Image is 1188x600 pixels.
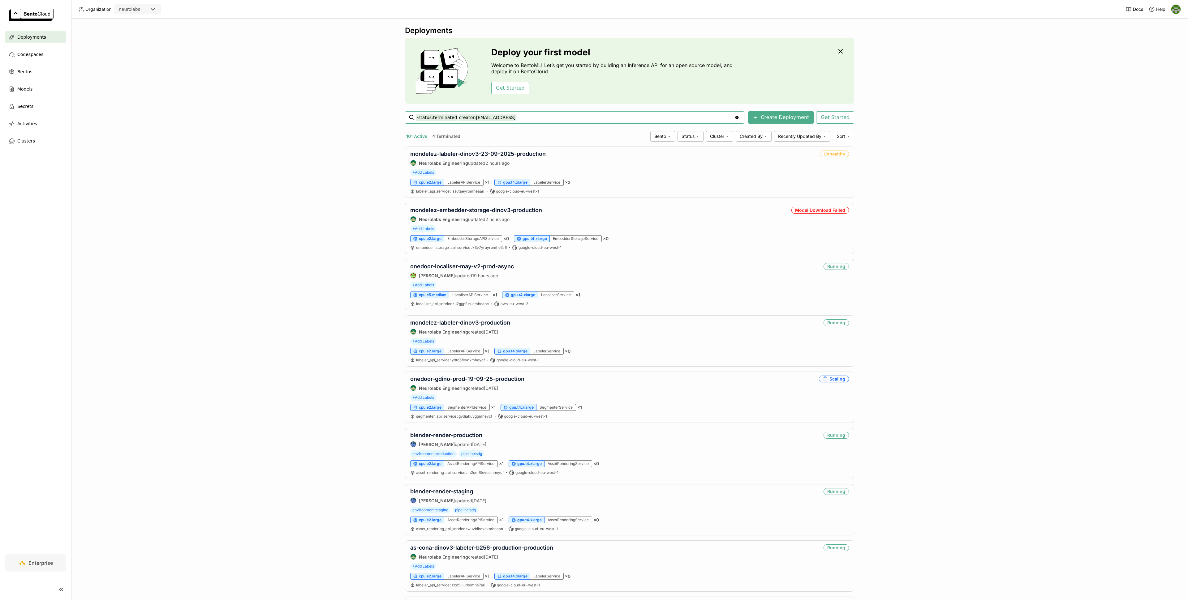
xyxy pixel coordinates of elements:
div: Running [824,319,849,326]
div: updated [410,441,486,447]
span: embedder_storage_api_service k3v7yruyromhe7a6 [416,245,507,250]
span: gpu.t4.xlarge [517,461,542,466]
a: Models [5,83,66,95]
div: AssetRenderingService [544,517,592,523]
div: updated [410,497,486,504]
a: labeler_api_service:zzd5ulutbomhe7a6 [416,583,485,588]
span: gpu.t4.xlarge [517,517,542,522]
span: Cluster [710,134,724,139]
div: Cluster [706,131,733,142]
a: blender-render-staging [410,488,473,495]
div: Running [824,432,849,439]
span: 2 hours ago [485,217,510,222]
h3: Deploy your first model [491,47,736,57]
div: AssetRenderingService [544,460,592,467]
span: cpu.e2.large [419,517,441,522]
div: Help [1149,6,1165,12]
span: cpu.e2.large [419,349,441,354]
span: × 2 [565,180,570,185]
span: : [466,526,467,531]
a: Activities [5,117,66,130]
div: Recently Updated By [774,131,830,142]
span: Status [682,134,695,139]
strong: [PERSON_NAME] [419,273,455,278]
span: [DATE] [484,385,498,391]
div: Scaling [819,376,849,382]
div: Model Download Failed [791,207,849,214]
div: Running [824,263,849,270]
span: Enterprise [28,560,53,566]
a: mondelez-labeler-dinov3-production [410,319,510,326]
span: × 0 [593,517,599,523]
strong: Neurolabs Engineering [419,329,468,334]
span: Organization [85,6,111,12]
div: LocaliserService [538,291,574,298]
div: Bento [650,131,675,142]
span: +Add Labels [410,563,436,570]
i: loading [822,376,828,382]
img: logo [9,9,54,21]
div: updated [410,272,514,279]
svg: Clear value [734,115,739,120]
img: Paul Pop [411,498,416,503]
span: × 0 [565,573,570,579]
a: localiser_api_service:u2ggpfurucmheabc [416,301,489,306]
span: Deployments [17,33,46,41]
a: blender-render-production [410,432,482,438]
span: : [450,583,451,587]
span: : [453,301,454,306]
span: google-cloud-eu-west-1 [496,189,539,194]
span: aws-eu-west-2 [501,301,528,306]
span: × 0 [503,236,509,241]
div: EmbedderStorageService [550,235,602,242]
span: [DATE] [484,329,498,334]
span: Created By [740,134,763,139]
span: Recently Updated By [778,134,821,139]
span: gpu.t4.xlarge [503,349,527,354]
button: 101 Active [405,132,428,140]
span: asset_rendering_api_service m2qm6fevesmheycf [416,470,504,475]
span: labeler_api_service lss6taeyromheaan [416,189,484,194]
div: created [410,329,510,335]
span: asset_rendering_api_service wuvbihevekmheaan [416,526,503,531]
span: : [450,358,451,362]
span: 19 hours ago [472,273,498,278]
span: environment:production [410,450,457,457]
span: google-cloud-eu-west-1 [497,358,540,363]
span: cpu.e2.large [419,236,441,241]
span: [DATE] [472,442,486,447]
div: Running [824,488,849,495]
span: : [466,470,467,475]
div: LabelerAPIService [444,348,484,355]
span: × 1 [493,292,497,298]
button: 4 Terminated [431,132,462,140]
span: Models [17,85,32,93]
div: created [410,385,524,391]
span: Clusters [17,137,35,145]
span: × 0 [603,236,609,241]
a: Enterprise [5,554,66,572]
strong: Neurolabs Engineering [419,554,468,560]
a: Secrets [5,100,66,113]
span: pipeline:sdg [453,507,478,513]
div: Unhealthy [820,151,849,157]
span: +Add Labels [410,394,436,401]
img: Neurolabs Engineering [411,216,416,222]
span: Bentos [17,68,32,75]
button: Get Started [816,111,854,124]
div: EmbedderStorageAPIService [444,235,502,242]
span: environment:staging [410,507,450,513]
span: Help [1156,6,1165,12]
img: Neurolabs Engineering [411,385,416,391]
div: AssetRenderingAPIService [444,517,498,523]
div: updated [410,216,542,222]
img: Neurolabs Engineering [411,554,416,560]
a: embedder_storage_api_service:k3v7yruyromhe7a6 [416,245,507,250]
span: Sort [837,134,845,139]
span: google-cloud-eu-west-1 [504,414,547,419]
span: × 0 [565,348,570,354]
span: cpu.c5.medium [419,292,446,297]
a: Bentos [5,66,66,78]
span: Secrets [17,103,33,110]
span: Docs [1133,6,1143,12]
